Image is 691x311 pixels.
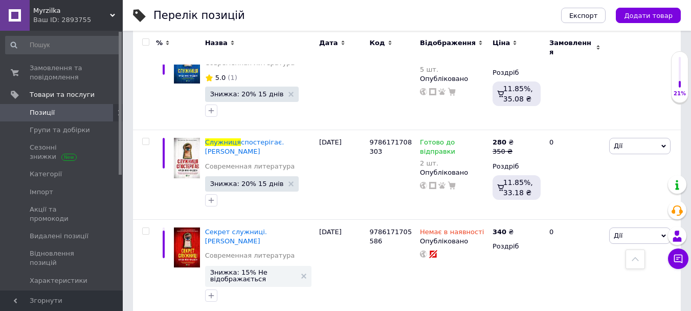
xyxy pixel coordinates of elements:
span: 11.85%, 33.18 ₴ [503,178,533,197]
span: Myrzilka [33,6,110,15]
div: 0 [543,130,607,220]
div: 21% [672,90,688,97]
div: ₴ [493,227,514,237]
a: Секрет служниці. [PERSON_NAME] [205,228,267,245]
span: Позиції [30,108,55,117]
div: [DATE] [317,130,367,220]
span: Замовлення [549,38,593,57]
a: Современная литература [205,251,295,260]
span: 5.0 [215,74,226,81]
div: Роздріб [493,68,541,77]
img: Секрет служниці. Фріда Мак-Фадден [174,227,200,267]
div: Опубліковано [420,74,487,84]
div: [DATE] [317,36,367,130]
span: Назва [205,38,228,48]
div: Роздріб [493,242,541,251]
span: Знижка: 15% Не відображається [210,269,296,282]
span: Замовлення та повідомлення [30,64,95,82]
b: 340 [493,228,506,236]
span: Характеристики [30,276,87,285]
div: Перелік позицій [153,10,245,21]
div: Роздріб [493,162,541,171]
div: 5 [543,36,607,130]
button: Чат з покупцем [668,248,688,269]
div: 5 шт. [420,66,487,73]
span: Немає в наявності [420,228,484,239]
span: Групи та добірки [30,126,90,135]
span: Знижка: 20% 15 днів [210,91,284,97]
span: Додати товар [624,12,673,19]
span: Акції та промокоди [30,205,95,223]
span: (1) [228,74,237,81]
button: Експорт [561,8,606,23]
span: Категорії [30,170,62,179]
span: 9786171705586 [369,228,412,245]
div: Опубліковано [420,168,487,177]
span: Готово до відправки [420,138,455,158]
b: 280 [493,138,506,146]
img: Служниця спостерігає. Фріда Мак-Фадден [174,138,200,178]
span: Імпорт [30,188,53,197]
span: Дії [614,142,622,150]
span: 9786171708303 [369,138,412,155]
span: Ціна [493,38,510,48]
span: Код [369,38,385,48]
span: Дії [614,232,622,239]
div: Опубліковано [420,237,487,246]
span: Служниця [205,138,241,146]
span: Дата [319,38,338,48]
button: Додати товар [616,8,681,23]
a: Служницяспостерігає. [PERSON_NAME] [205,138,284,155]
span: спостерігає. [PERSON_NAME] [205,138,284,155]
span: Видалені позиції [30,232,88,241]
span: 11.85%, 35.08 ₴ [503,85,533,103]
span: Товари та послуги [30,90,95,99]
input: Пошук [5,36,121,54]
span: Знижка: 20% 15 днів [210,180,284,187]
div: Ваш ID: 2893755 [33,15,123,25]
a: Современная литература [205,162,295,171]
div: 350 ₴ [493,147,514,156]
div: ₴ [493,138,514,147]
span: Експорт [569,12,598,19]
span: % [156,38,163,48]
div: 2 шт. [420,159,487,167]
span: Сезонні знижки [30,143,95,161]
span: Відображення [420,38,476,48]
span: Відновлення позицій [30,249,95,267]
